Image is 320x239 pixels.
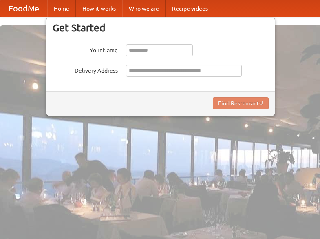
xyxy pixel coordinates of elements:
[213,97,269,109] button: Find Restaurants!
[76,0,122,17] a: How it works
[53,22,269,34] h3: Get Started
[0,0,47,17] a: FoodMe
[166,0,214,17] a: Recipe videos
[53,44,118,54] label: Your Name
[122,0,166,17] a: Who we are
[53,65,118,75] label: Delivery Address
[47,0,76,17] a: Home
